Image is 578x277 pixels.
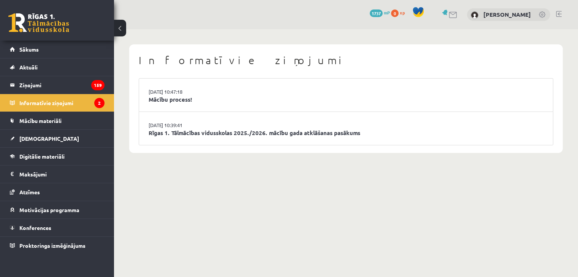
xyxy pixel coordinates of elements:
span: Proktoringa izmēģinājums [19,242,86,249]
a: Proktoringa izmēģinājums [10,237,105,254]
a: 1737 mP [370,9,390,16]
a: Rīgas 1. Tālmācības vidusskolas 2025./2026. mācību gada atklāšanas pasākums [149,129,543,137]
a: [DEMOGRAPHIC_DATA] [10,130,105,147]
span: xp [400,9,405,16]
span: Motivācijas programma [19,206,79,213]
span: [DEMOGRAPHIC_DATA] [19,135,79,142]
span: Aktuāli [19,64,38,71]
a: Sākums [10,41,105,58]
i: 159 [91,80,105,90]
span: Mācību materiāli [19,117,62,124]
a: Rīgas 1. Tālmācības vidusskola [8,13,69,32]
span: Sākums [19,46,39,53]
a: [DATE] 10:39:41 [149,121,206,129]
a: Mācību process! [149,95,543,104]
span: 1737 [370,9,383,17]
span: 0 [391,9,399,17]
a: Maksājumi [10,165,105,183]
a: 0 xp [391,9,409,16]
a: Konferences [10,219,105,236]
a: Atzīmes [10,183,105,201]
a: [DATE] 10:47:18 [149,88,206,96]
i: 2 [94,98,105,108]
span: Atzīmes [19,189,40,195]
a: Digitālie materiāli [10,148,105,165]
legend: Informatīvie ziņojumi [19,94,105,112]
legend: Maksājumi [19,165,105,183]
a: Informatīvie ziņojumi2 [10,94,105,112]
img: Signija Ivanova [471,11,478,19]
a: Aktuāli [10,58,105,76]
legend: Ziņojumi [19,76,105,94]
span: mP [384,9,390,16]
a: Motivācijas programma [10,201,105,219]
span: Digitālie materiāli [19,153,65,160]
a: Mācību materiāli [10,112,105,129]
h1: Informatīvie ziņojumi [139,54,553,67]
a: Ziņojumi159 [10,76,105,94]
a: [PERSON_NAME] [483,11,531,18]
span: Konferences [19,224,51,231]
